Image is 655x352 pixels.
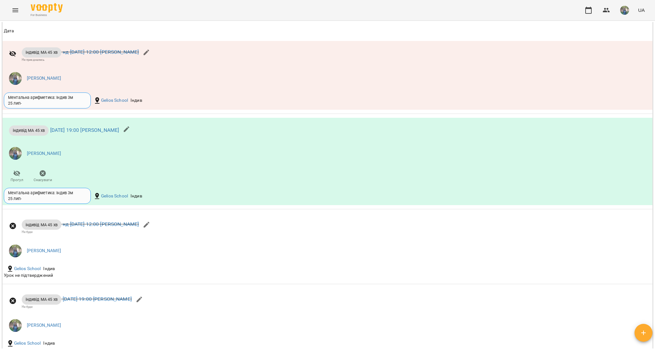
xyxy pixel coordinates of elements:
[27,248,61,254] a: [PERSON_NAME]
[63,296,132,302] a: [DATE] 19:00 [PERSON_NAME]
[22,222,61,228] span: індивід МА 45 хв
[9,244,22,257] img: de1e453bb906a7b44fa35c1e57b3518e.jpg
[9,72,22,85] img: de1e453bb906a7b44fa35c1e57b3518e.jpg
[31,3,63,12] img: Voopty Logo
[22,230,139,234] div: Не буде
[4,27,14,35] div: Дата
[9,127,49,133] span: індивід МА 45 хв
[22,58,139,62] div: Не приєднались
[11,177,23,183] span: Прогул
[8,100,22,106] div: 25 лип -
[4,27,14,35] div: Sort
[101,97,128,104] a: Gelios School
[8,196,22,202] div: 25 лип -
[638,7,645,13] span: UA
[4,167,30,185] button: Прогул
[31,13,63,17] span: For Business
[8,190,87,196] div: Ментальна арифметика: Індив 3м
[22,49,61,55] span: індивід МА 45 хв
[42,339,56,348] div: Індив
[635,4,647,16] button: UA
[27,150,61,157] a: [PERSON_NAME]
[4,92,91,108] div: Ментальна арифметика: Індив 3м25 лип-
[14,266,41,272] a: Gelios School
[22,296,61,302] span: індивід МА 45 хв
[14,340,41,347] a: Gelios School
[50,127,119,133] a: [DATE] 19:00 [PERSON_NAME]
[129,192,144,201] div: Індив
[8,95,87,100] div: Ментальна арифметика: Індив 3м
[27,75,61,82] a: [PERSON_NAME]
[27,322,61,329] a: [PERSON_NAME]
[129,96,144,105] div: Індив
[4,27,651,35] span: Дата
[34,177,52,183] span: Скасувати
[4,272,435,279] div: Урок не підтверджений
[9,319,22,332] img: de1e453bb906a7b44fa35c1e57b3518e.jpg
[8,3,23,18] button: Menu
[63,49,139,55] a: нд [DATE] 12:00 [PERSON_NAME]
[620,6,629,15] img: de1e453bb906a7b44fa35c1e57b3518e.jpg
[4,188,91,204] div: Ментальна арифметика: Індив 3м25 лип-
[9,147,22,160] img: de1e453bb906a7b44fa35c1e57b3518e.jpg
[101,193,128,199] a: Gelios School
[30,167,56,185] button: Скасувати
[42,264,56,273] div: Індив
[63,221,139,228] a: нд [DATE] 12:00 [PERSON_NAME]
[22,305,132,309] div: Не буде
